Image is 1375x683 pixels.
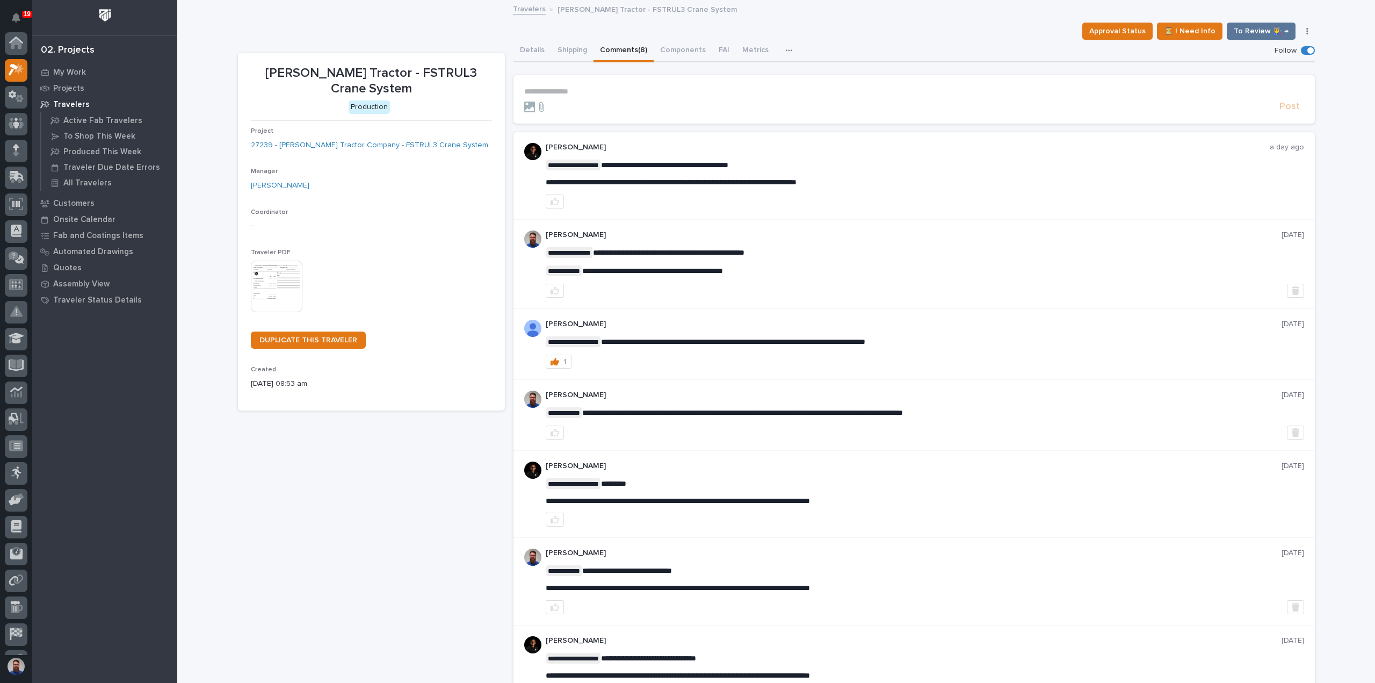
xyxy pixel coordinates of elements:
a: My Work [32,64,177,80]
button: To Review 👨‍🏭 → [1227,23,1296,40]
a: Quotes [32,260,177,276]
p: Fab and Coatings Items [53,231,143,241]
p: [DATE] [1282,391,1304,400]
img: Workspace Logo [95,5,115,25]
button: FAI [712,40,736,62]
p: [DATE] [1282,462,1304,471]
p: To Shop This Week [63,132,135,141]
p: Traveler Status Details [53,296,142,305]
p: All Travelers [63,178,112,188]
a: Customers [32,195,177,211]
span: Created [251,366,276,373]
p: - [251,220,492,232]
a: Travelers [513,2,546,15]
p: My Work [53,68,86,77]
a: Produced This Week [41,144,177,159]
p: a day ago [1270,143,1304,152]
p: Onsite Calendar [53,215,115,225]
img: 1cuUYOxSRWZudHgABrOC [524,636,541,653]
button: like this post [546,600,564,614]
p: [DATE] [1282,231,1304,240]
p: [PERSON_NAME] [546,462,1282,471]
div: 02. Projects [41,45,95,56]
img: ALV-UjVK11pvv0JrxM8bNkTQWfv4xnZ85s03ZHtFT3xxB8qVTUjtPHO-DWWZTEdA35mZI6sUjE79Qfstu9ANu_EFnWHbkWd3s... [524,320,541,337]
p: Follow [1275,46,1297,55]
button: Delete post [1287,600,1304,614]
p: Travelers [53,100,90,110]
p: Assembly View [53,279,110,289]
p: [DATE] [1282,549,1304,558]
div: Production [349,100,390,114]
a: DUPLICATE THIS TRAVELER [251,332,366,349]
button: Shipping [551,40,594,62]
p: Customers [53,199,95,209]
p: [DATE] [1282,320,1304,329]
span: Traveler PDF [251,249,291,256]
button: users-avatar [5,655,27,678]
button: Metrics [736,40,775,62]
a: Traveler Status Details [32,292,177,308]
a: All Travelers [41,175,177,190]
p: [DATE] 08:53 am [251,378,492,390]
button: 1 [546,355,571,369]
p: Quotes [53,263,82,273]
p: Traveler Due Date Errors [63,163,160,172]
a: Fab and Coatings Items [32,227,177,243]
p: [PERSON_NAME] [546,636,1282,645]
button: ⏳ I Need Info [1157,23,1222,40]
button: like this post [546,426,564,440]
button: like this post [546,513,564,527]
p: 19 [24,10,31,18]
a: Onsite Calendar [32,211,177,227]
p: Active Fab Travelers [63,116,142,126]
a: Active Fab Travelers [41,113,177,128]
span: Coordinator [251,209,288,215]
p: [PERSON_NAME] [546,320,1282,329]
button: like this post [546,195,564,209]
img: 1cuUYOxSRWZudHgABrOC [524,143,541,160]
p: [PERSON_NAME] [546,391,1282,400]
button: Delete post [1287,284,1304,298]
img: 6hTokn1ETDGPf9BPokIQ [524,391,541,408]
span: Post [1279,100,1300,113]
p: Produced This Week [63,147,141,157]
a: Travelers [32,96,177,112]
p: Projects [53,84,84,94]
p: [PERSON_NAME] Tractor - FSTRUL3 Crane System [558,3,737,15]
img: 6hTokn1ETDGPf9BPokIQ [524,549,541,566]
div: Notifications19 [13,13,27,30]
span: Manager [251,168,278,175]
p: [DATE] [1282,636,1304,645]
a: Automated Drawings [32,243,177,260]
div: 1 [563,358,567,365]
a: Traveler Due Date Errors [41,160,177,175]
span: DUPLICATE THIS TRAVELER [259,336,357,344]
span: Project [251,128,273,134]
span: ⏳ I Need Info [1164,25,1215,38]
img: 6hTokn1ETDGPf9BPokIQ [524,231,541,248]
p: Automated Drawings [53,247,133,257]
img: 1cuUYOxSRWZudHgABrOC [524,462,541,479]
a: Projects [32,80,177,96]
a: 27239 - [PERSON_NAME] Tractor Company - FSTRUL3 Crane System [251,140,488,151]
p: [PERSON_NAME] Tractor - FSTRUL3 Crane System [251,66,492,97]
a: [PERSON_NAME] [251,180,309,191]
p: [PERSON_NAME] [546,549,1282,558]
p: [PERSON_NAME] [546,231,1282,240]
a: To Shop This Week [41,128,177,143]
a: Assembly View [32,276,177,292]
button: Components [654,40,712,62]
button: Comments (8) [594,40,654,62]
button: Approval Status [1082,23,1153,40]
span: To Review 👨‍🏭 → [1234,25,1289,38]
button: Delete post [1287,426,1304,440]
button: Notifications [5,6,27,29]
button: Details [513,40,551,62]
button: like this post [546,284,564,298]
span: Approval Status [1089,25,1146,38]
p: [PERSON_NAME] [546,143,1270,152]
button: Post [1275,100,1304,113]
